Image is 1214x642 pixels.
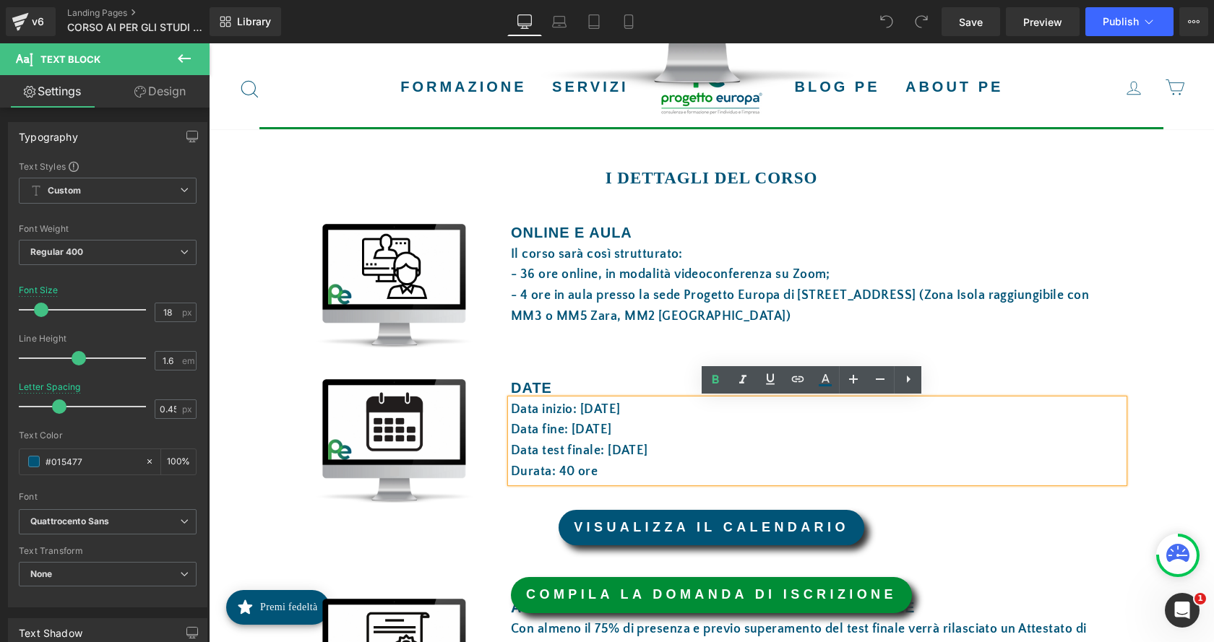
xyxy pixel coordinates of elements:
font: COMPILA LA DOMANDA DI ISCRIZIONE [317,544,688,558]
div: Text Shadow [19,619,82,639]
span: 1 [1194,593,1206,604]
button: Publish [1085,7,1174,36]
div: % [161,449,196,474]
span: Il corso sarà così strutturato: [302,204,474,218]
a: Tablet [577,7,611,36]
span: - 36 ore [302,224,350,238]
div: Font Size [19,285,59,295]
a: Desktop [507,7,542,36]
a: v6 [6,7,56,36]
span: Publish [1103,16,1139,27]
a: Design [108,75,212,108]
div: v6 [29,12,47,31]
span: Preview [1023,14,1062,30]
a: Mobile [611,7,646,36]
span: px [182,308,194,317]
a: New Library [210,7,281,36]
iframe: Intercom live chat [1165,593,1200,628]
button: More [1179,7,1208,36]
span: CORSO AI PER GLI STUDI DI CONSULENZA DEL LAVORO [67,22,206,33]
font: Data inizio: [DATE] [302,359,412,373]
b: None [30,568,53,579]
div: Line Height [19,334,197,344]
a: Landing Pages [67,7,233,19]
div: Text Styles [19,160,197,172]
div: Letter Spacing [19,382,81,392]
div: Typography [19,123,78,143]
font: I DETTAGLI DEL CORSO [397,126,609,144]
div: Font Weight [19,224,197,234]
input: Color [46,454,138,469]
button: Undo [872,7,901,36]
div: Text Transform [19,546,197,556]
b: Custom [48,185,81,197]
b: Regular 400 [30,246,84,257]
a: VISUALIZZA IL CALENDARIO [350,467,655,503]
a: Preview [1006,7,1080,36]
span: px [182,404,194,414]
span: online, in modalità videoconferenza su Zoom; [353,224,621,238]
span: em [182,356,194,365]
div: Font [19,492,197,502]
a: Laptop [542,7,577,36]
i: Quattrocento Sans [30,516,109,528]
span: Library [237,15,271,28]
strong: online E AULA [302,181,423,197]
span: Save [959,14,983,30]
a: COMPILA LA DOMANDA DI ISCRIZIONE [302,534,703,570]
button: Redo [907,7,936,36]
span: - 4 ore in aula presso la sede Progetto Europa di [STREET_ADDRESS] (Zona Isola raggiungibile con ... [302,245,880,280]
font: Data test finale: [DATE] [302,400,439,415]
div: Text Color [19,430,197,441]
font: Data fine: [DATE] [302,379,403,394]
span: Text Block [40,53,100,65]
font: Durata: 40 ore [302,421,389,435]
font: VISUALIZZA IL CALENDARIO [365,477,640,491]
font: DATE [302,337,343,352]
